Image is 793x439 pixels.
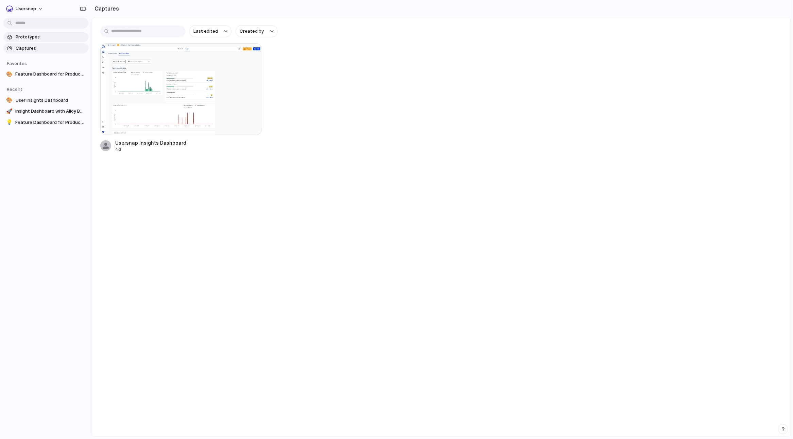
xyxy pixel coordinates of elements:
h2: Captures [92,4,119,13]
span: Created by [240,28,264,35]
button: Created by [236,26,278,37]
span: Usersnap [16,5,36,12]
span: Prototypes [16,34,86,40]
div: 🚀 [6,108,13,115]
span: Recent [7,86,22,92]
button: Last edited [189,26,231,37]
span: Feature Dashboard for Product Insights [15,71,86,78]
div: 💡 [6,119,13,126]
a: Captures [3,43,88,53]
span: Captures [16,45,86,52]
a: 💡Feature Dashboard for Product Insights [3,117,88,128]
span: Favorites [7,61,27,66]
span: Feature Dashboard for Product Insights [15,119,86,126]
div: 4d [115,146,186,152]
div: 🎨 [6,97,13,104]
a: Prototypes [3,32,88,42]
a: 🎨User Insights Dashboard [3,95,88,105]
div: 🎨 [6,71,13,78]
a: 🚀Insight Dashboard with Alloy Button [3,106,88,116]
span: User Insights Dashboard [16,97,86,104]
a: 🎨Feature Dashboard for Product Insights [3,69,88,79]
button: Usersnap [3,3,47,14]
span: Last edited [193,28,218,35]
div: Usersnap Insights Dashboard [115,139,186,146]
span: Insight Dashboard with Alloy Button [15,108,86,115]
